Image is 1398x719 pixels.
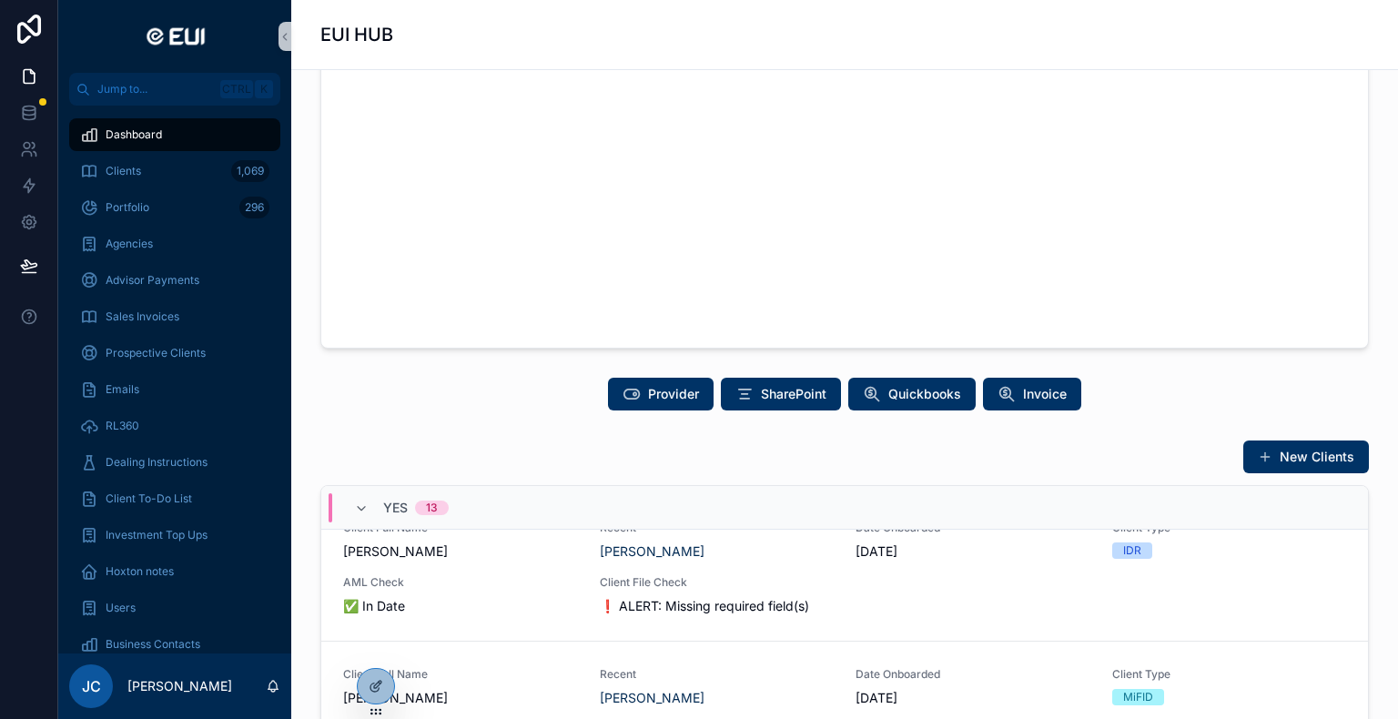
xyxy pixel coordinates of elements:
span: JC [82,675,101,697]
div: scrollable content [58,106,291,653]
p: [PERSON_NAME] [127,677,232,695]
span: AML Check [343,575,578,590]
span: Dashboard [106,127,162,142]
span: Business Contacts [106,637,200,652]
span: [PERSON_NAME] [343,689,578,707]
a: RL360 [69,410,280,442]
a: Dealing Instructions [69,446,280,479]
a: Client Full Name[PERSON_NAME]Recent[PERSON_NAME]Date Onboarded[DATE]Client TypeIDRAML Check✅ In D... [321,494,1368,641]
a: Portfolio296 [69,191,280,224]
img: App logo [139,22,210,51]
button: Jump to...CtrlK [69,73,280,106]
div: 1,069 [231,160,269,182]
div: 296 [239,197,269,218]
span: Ctrl [220,80,253,98]
span: Client To-Do List [106,491,192,506]
span: K [257,82,271,96]
div: IDR [1123,542,1141,559]
span: Invoice [1023,385,1067,403]
a: Advisor Payments [69,264,280,297]
div: 13 [426,501,438,515]
span: Recent [600,667,835,682]
a: Sales Invoices [69,300,280,333]
a: [PERSON_NAME] [600,542,704,561]
a: Investment Top Ups [69,519,280,552]
span: Jump to... [97,82,213,96]
span: Portfolio [106,200,149,215]
span: Clients [106,164,141,178]
div: MiFID [1123,689,1153,705]
a: Business Contacts [69,628,280,661]
span: Client File Check [600,575,835,590]
span: Client Type [1112,667,1347,682]
span: Emails [106,382,139,397]
span: Advisor Payments [106,273,199,288]
button: Invoice [983,378,1081,410]
a: Client To-Do List [69,482,280,515]
button: New Clients [1243,441,1369,473]
a: Users [69,592,280,624]
span: Client Full Name [343,667,578,682]
a: Agencies [69,228,280,260]
span: Hoxton notes [106,564,174,579]
span: [DATE] [856,542,1090,561]
a: Emails [69,373,280,406]
h1: EUI HUB [320,22,393,47]
span: Provider [648,385,699,403]
span: Agencies [106,237,153,251]
span: ❗ ALERT: Missing required field(s) [600,597,835,615]
span: Users [106,601,136,615]
span: [DATE] [856,689,1090,707]
span: Dealing Instructions [106,455,208,470]
span: Yes [383,499,408,517]
span: Sales Invoices [106,309,179,324]
a: [PERSON_NAME] [600,689,704,707]
span: ✅ In Date [343,597,578,615]
span: Date Onboarded [856,667,1090,682]
a: Clients1,069 [69,155,280,187]
span: [PERSON_NAME] [343,542,578,561]
button: Quickbooks [848,378,976,410]
span: SharePoint [761,385,826,403]
button: Provider [608,378,714,410]
span: Prospective Clients [106,346,206,360]
span: Quickbooks [888,385,961,403]
a: Hoxton notes [69,555,280,588]
a: Dashboard [69,118,280,151]
a: Prospective Clients [69,337,280,370]
span: RL360 [106,419,139,433]
span: Investment Top Ups [106,528,208,542]
button: SharePoint [721,378,841,410]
